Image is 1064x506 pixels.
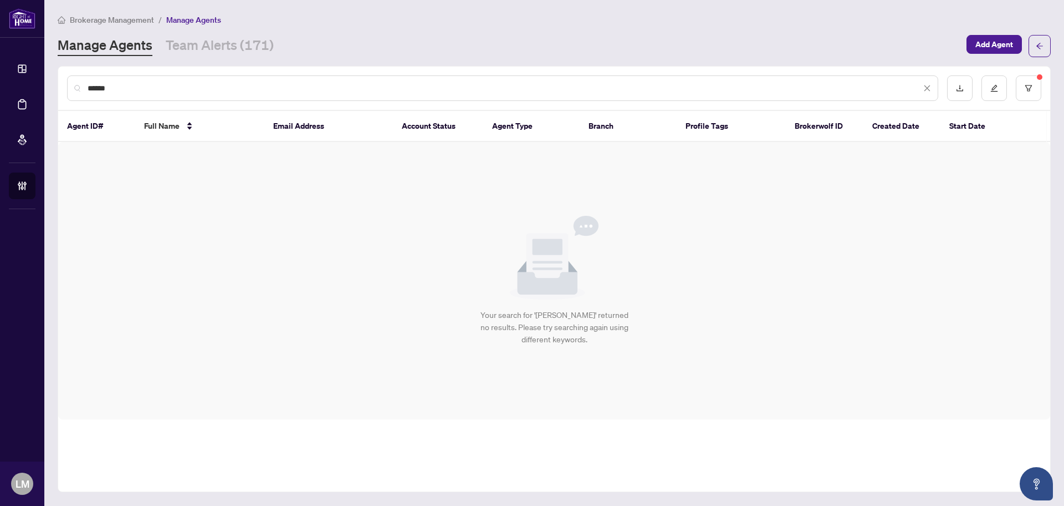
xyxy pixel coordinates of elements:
[483,111,580,142] th: Agent Type
[975,36,1013,53] span: Add Agent
[786,111,863,142] th: Brokerwolf ID
[16,476,29,492] span: LM
[58,36,152,56] a: Manage Agents
[135,111,264,142] th: Full Name
[9,8,35,29] img: logo
[58,111,135,142] th: Agent ID#
[479,309,630,346] div: Your search for '[PERSON_NAME]' returned no results. Please try searching again using different k...
[1025,84,1032,92] span: filter
[956,84,964,92] span: download
[166,36,274,56] a: Team Alerts (171)
[580,111,676,142] th: Branch
[966,35,1022,54] button: Add Agent
[510,216,598,300] img: Null State Icon
[58,16,65,24] span: home
[166,15,221,25] span: Manage Agents
[70,15,154,25] span: Brokerage Management
[677,111,786,142] th: Profile Tags
[981,75,1007,101] button: edit
[393,111,483,142] th: Account Status
[144,120,180,132] span: Full Name
[947,75,973,101] button: download
[1036,42,1043,50] span: arrow-left
[1016,75,1041,101] button: filter
[264,111,393,142] th: Email Address
[863,111,940,142] th: Created Date
[158,13,162,26] li: /
[940,111,1017,142] th: Start Date
[923,84,931,92] span: close
[990,84,998,92] span: edit
[1020,467,1053,500] button: Open asap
